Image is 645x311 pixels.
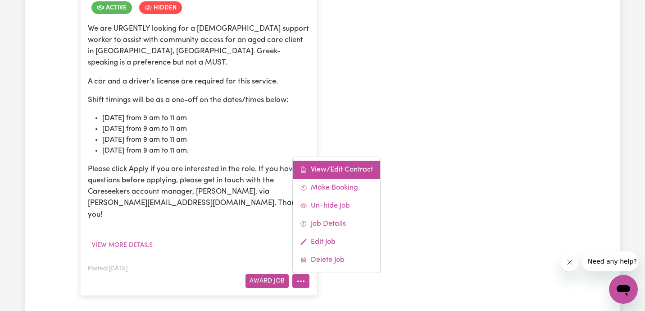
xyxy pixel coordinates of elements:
li: [DATE] from 9 am to 11 am [102,113,309,124]
button: View more details [88,238,157,252]
p: We are URGENTLY looking for a [DEMOGRAPHIC_DATA] support worker to assist with community access f... [88,23,309,69]
a: Un-hide Job [293,197,380,215]
iframe: Button to launch messaging window [609,275,638,304]
span: Job is active [91,1,132,14]
li: [DATE] from 9 am to 11 am. [102,145,309,156]
p: A car and a driver's license are required for this service. [88,76,309,87]
p: Shift timings will be as a one-off on the dates/times below: [88,94,309,106]
span: Job is hidden [139,1,182,14]
iframe: Message from company [582,251,638,271]
button: More options [292,274,309,288]
button: Award Job [245,274,289,288]
iframe: Close message [561,253,579,271]
a: Edit Job [293,233,380,251]
li: [DATE] from 9 am to 11 am [102,135,309,145]
a: View/Edit Contract [293,161,380,179]
span: Posted: [DATE] [88,266,127,272]
a: Delete Job [293,251,380,269]
a: Make Booking [293,179,380,197]
p: Please click Apply if you are interested in the role. If you have questions before applying, plea... [88,163,309,220]
div: More options [292,157,381,273]
li: [DATE] from 9 am to 11 am [102,124,309,135]
a: Job Details [293,215,380,233]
